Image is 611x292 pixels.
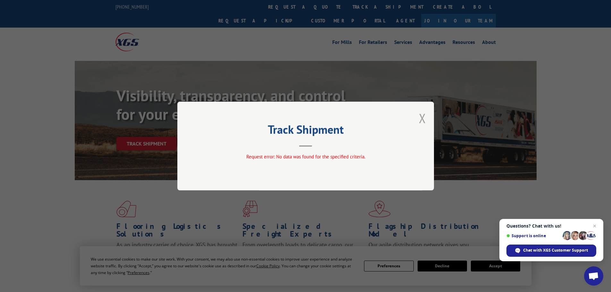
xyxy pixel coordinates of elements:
button: Close modal [419,110,426,127]
div: Chat with XGS Customer Support [506,245,596,257]
span: Chat with XGS Customer Support [523,247,588,253]
span: Support is online [506,233,560,238]
div: Open chat [584,266,603,286]
h2: Track Shipment [209,125,402,137]
span: Request error: No data was found for the specified criteria. [246,154,365,160]
span: Close chat [591,222,598,230]
span: Questions? Chat with us! [506,223,596,229]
